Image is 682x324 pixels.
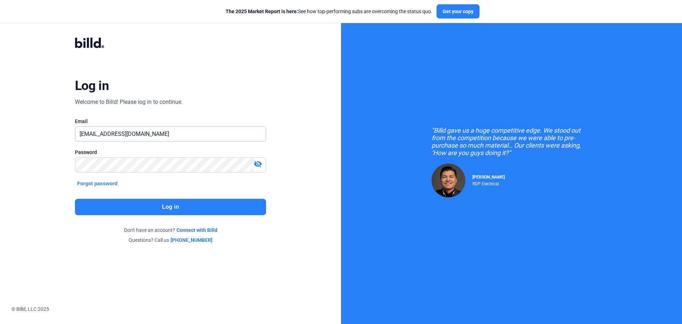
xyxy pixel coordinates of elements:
[75,149,266,156] div: Password
[472,175,505,180] span: [PERSON_NAME]
[75,98,183,106] div: Welcome to Billd! Please log in to continue.
[254,160,262,168] mat-icon: visibility_off
[75,78,109,94] div: Log in
[226,8,432,15] div: See how top-performing subs are overcoming the status quo.
[226,9,298,14] span: The 2025 Market Report is here:
[75,227,266,234] div: Don't have an account?
[437,4,480,18] button: Get your copy
[170,237,212,244] a: [PHONE_NUMBER]
[432,164,465,197] img: Raul Pacheco
[75,118,266,125] div: Email
[432,127,591,156] div: "Billd gave us a huge competitive edge. We stood out from the competition because we were able to...
[75,237,266,244] div: Questions? Call us
[75,199,266,215] button: Log in
[177,227,217,234] a: Connect with Billd
[75,180,120,187] button: Forgot password
[472,180,505,186] div: RDP Electrical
